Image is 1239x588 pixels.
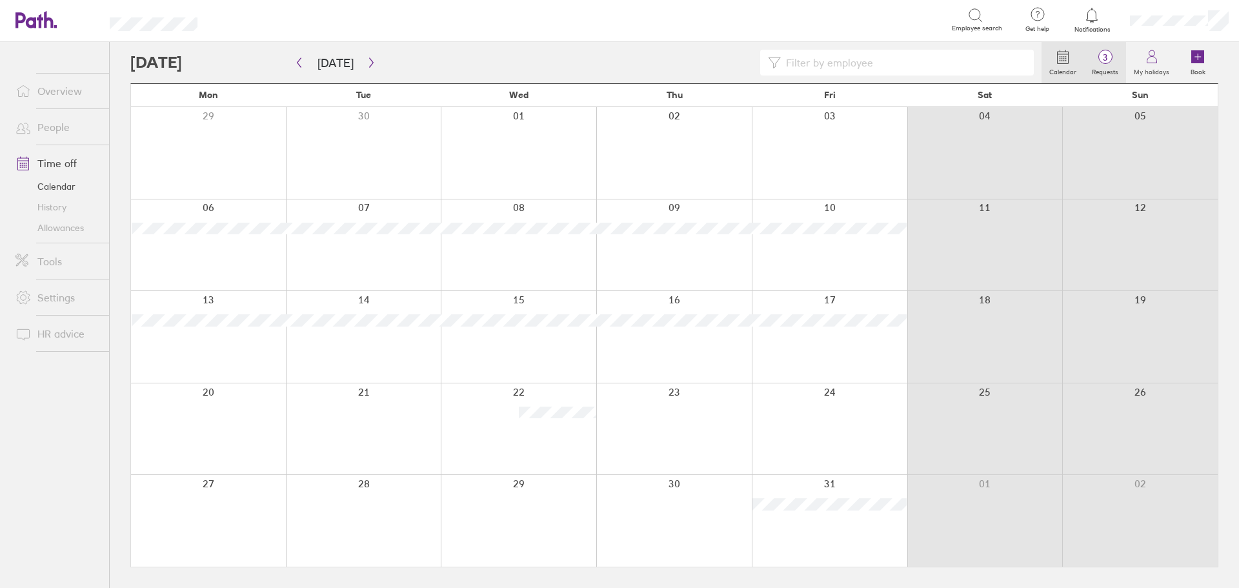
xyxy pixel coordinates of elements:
[356,90,371,100] span: Tue
[232,14,265,25] div: Search
[1071,26,1113,34] span: Notifications
[199,90,218,100] span: Mon
[1183,65,1213,76] label: Book
[1084,52,1126,63] span: 3
[5,114,109,140] a: People
[5,150,109,176] a: Time off
[509,90,529,100] span: Wed
[5,197,109,218] a: History
[1126,42,1177,83] a: My holidays
[5,176,109,197] a: Calendar
[1042,65,1084,76] label: Calendar
[1177,42,1218,83] a: Book
[781,50,1026,75] input: Filter by employee
[1132,90,1149,100] span: Sun
[1084,42,1126,83] a: 3Requests
[1126,65,1177,76] label: My holidays
[1071,6,1113,34] a: Notifications
[1042,42,1084,83] a: Calendar
[5,218,109,238] a: Allowances
[667,90,683,100] span: Thu
[5,285,109,310] a: Settings
[307,52,364,74] button: [DATE]
[5,78,109,104] a: Overview
[1016,25,1058,33] span: Get help
[5,321,109,347] a: HR advice
[824,90,836,100] span: Fri
[1084,65,1126,76] label: Requests
[952,25,1002,32] span: Employee search
[5,248,109,274] a: Tools
[978,90,992,100] span: Sat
